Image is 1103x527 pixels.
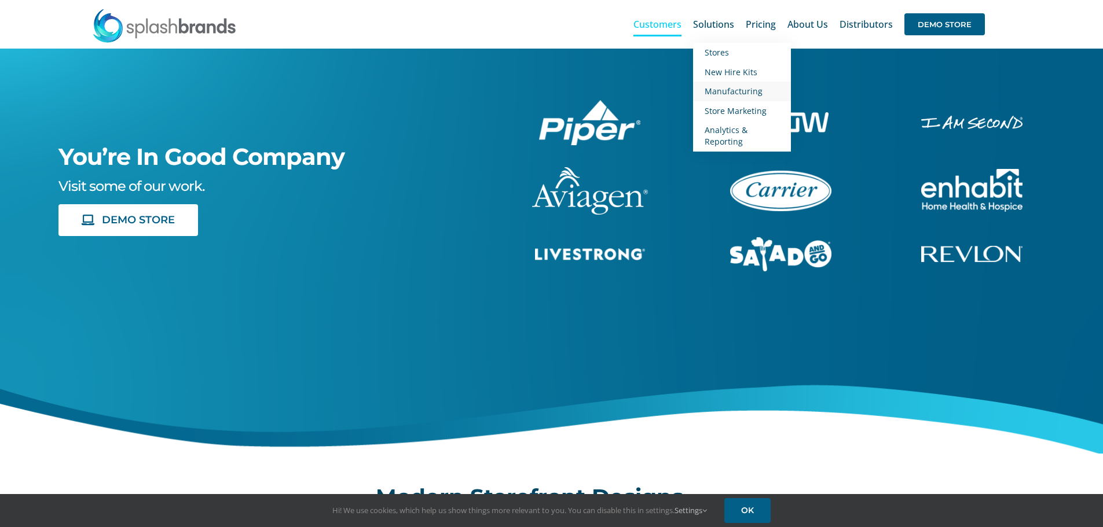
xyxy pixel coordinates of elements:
a: enhabit-stacked-white [921,167,1023,180]
a: New Hire Kits [693,62,791,82]
a: DEMO STORE [904,6,985,43]
span: You’re In Good Company [58,142,345,171]
span: Stores [705,47,729,58]
a: OK [724,498,771,523]
a: revlon-flat-white [921,244,1023,257]
a: livestrong-5E-website [535,246,645,259]
img: Carrier Brand Store [730,171,831,211]
span: About Us [787,20,828,29]
a: piper-White [539,98,640,111]
img: I Am Second Store [921,116,1023,129]
span: New Hire Kits [705,67,757,78]
span: Pricing [746,20,776,29]
span: Manufacturing [705,86,763,97]
a: Pricing [746,6,776,43]
span: Solutions [693,20,734,29]
span: Store Marketing [705,105,767,116]
img: Livestrong Store [535,248,645,260]
h2: Modern Storefront Designs [376,485,727,508]
nav: Main Menu [633,6,985,43]
a: Store Marketing [693,101,791,121]
a: Distributors [840,6,893,43]
span: Analytics & Reporting [705,124,747,147]
a: Customers [633,6,681,43]
span: DEMO STORE [904,13,985,35]
a: enhabit-stacked-white [921,114,1023,127]
img: Piper Pilot Ship [539,100,640,145]
span: Distributors [840,20,893,29]
img: Salad And Go Store [730,237,831,272]
img: aviagen-1C [532,167,648,215]
span: Customers [633,20,681,29]
a: Stores [693,43,791,62]
span: Hi! We use cookies, which help us show things more relevant to you. You can disable this in setti... [332,505,707,515]
a: Manufacturing [693,82,791,101]
a: sng-1C [730,235,831,248]
a: DEMO STORE [58,204,199,236]
a: Analytics & Reporting [693,120,791,151]
img: Revlon [921,246,1023,262]
span: Visit some of our work. [58,178,204,194]
a: Settings [675,505,707,515]
img: SplashBrands.com Logo [92,8,237,43]
span: DEMO STORE [102,214,175,226]
img: Enhabit Gear Store [921,169,1023,212]
a: carrier-1B [730,169,831,182]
